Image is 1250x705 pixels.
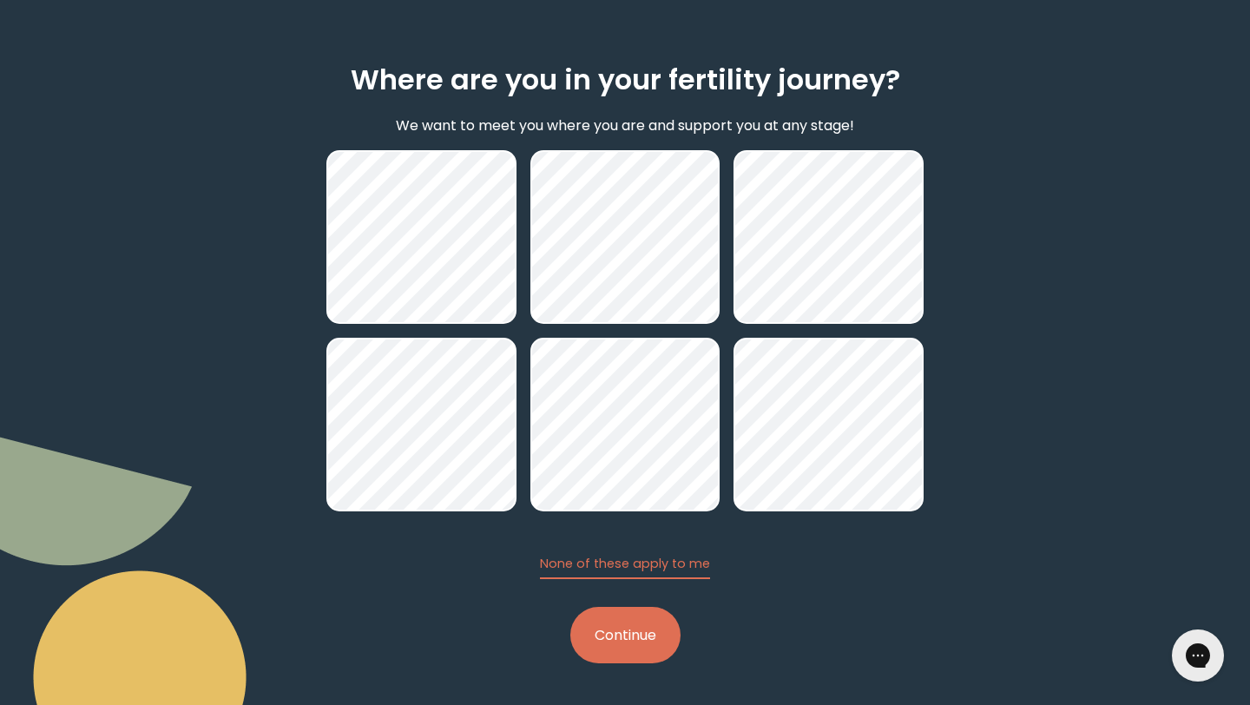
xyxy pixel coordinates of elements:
[570,607,681,663] button: Continue
[540,555,710,579] button: None of these apply to me
[396,115,854,136] p: We want to meet you where you are and support you at any stage!
[1163,623,1233,688] iframe: Gorgias live chat messenger
[351,59,900,101] h2: Where are you in your fertility journey?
